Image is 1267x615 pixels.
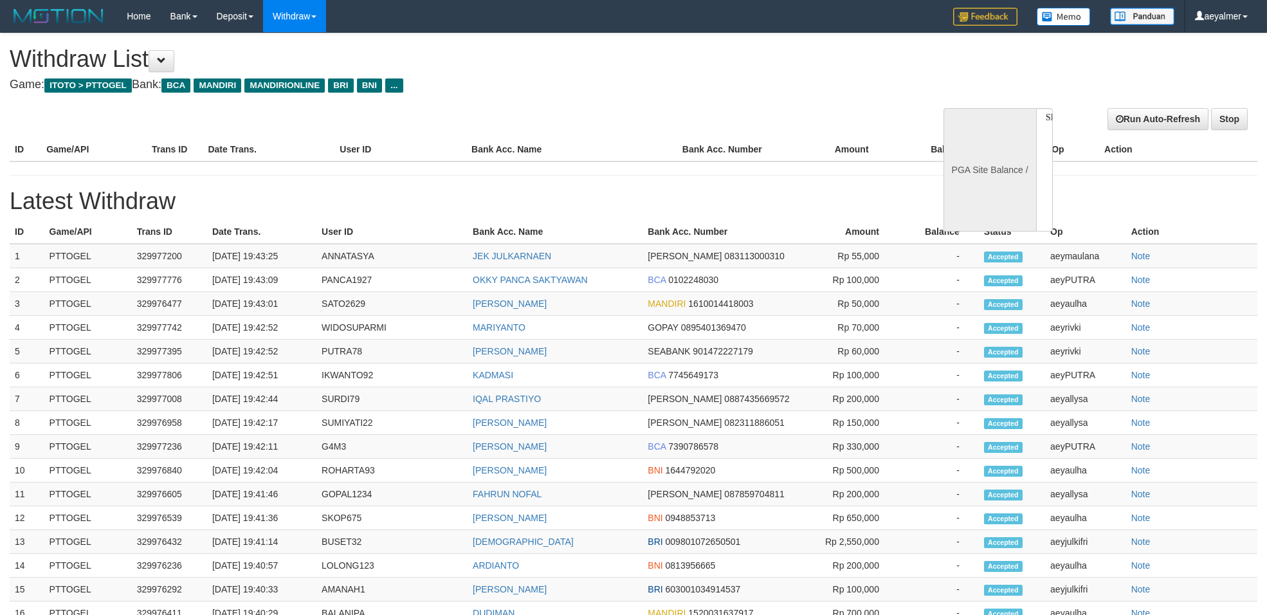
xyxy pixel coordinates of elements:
td: PTTOGEL [44,530,132,554]
a: IQAL PRASTIYO [473,394,541,404]
td: SKOP675 [316,506,468,530]
th: Amount [810,220,898,244]
td: G4M3 [316,435,468,459]
a: ARDIANTO [473,560,519,571]
td: - [898,268,979,292]
td: PTTOGEL [44,506,132,530]
span: Accepted [984,418,1023,429]
td: aeyaulha [1045,459,1126,482]
td: 329976236 [132,554,207,578]
span: Accepted [984,513,1023,524]
a: Stop [1211,108,1248,130]
td: 329977200 [132,244,207,268]
span: BCA [648,275,666,285]
td: [DATE] 19:43:01 [207,292,316,316]
span: 1610014418003 [688,298,753,309]
span: Accepted [984,323,1023,334]
td: Rp 100,000 [810,578,898,601]
td: 13 [10,530,44,554]
span: Accepted [984,442,1023,453]
td: [DATE] 19:40:57 [207,554,316,578]
td: Rp 55,000 [810,244,898,268]
td: 329977236 [132,435,207,459]
a: Note [1131,465,1151,475]
a: [PERSON_NAME] [473,513,547,523]
a: Note [1131,584,1151,594]
h1: Withdraw List [10,46,832,72]
span: ITOTO > PTTOGEL [44,78,132,93]
td: 329977742 [132,316,207,340]
td: 329976477 [132,292,207,316]
td: - [898,340,979,363]
a: Note [1131,489,1151,499]
a: Note [1131,322,1151,333]
a: Note [1131,275,1151,285]
th: Game/API [44,220,132,244]
td: - [898,554,979,578]
td: 329976432 [132,530,207,554]
td: 6 [10,363,44,387]
span: 087859704811 [724,489,784,499]
td: Rp 650,000 [810,506,898,530]
span: BRI [328,78,353,93]
span: Accepted [984,394,1023,405]
span: [PERSON_NAME] [648,394,722,404]
td: PTTOGEL [44,244,132,268]
th: Op [1046,138,1099,161]
span: [PERSON_NAME] [648,251,722,261]
a: Note [1131,394,1151,404]
td: [DATE] 19:40:33 [207,578,316,601]
td: Rp 330,000 [810,435,898,459]
td: - [898,530,979,554]
a: Note [1131,560,1151,571]
td: IKWANTO92 [316,363,468,387]
td: - [898,506,979,530]
td: 329976605 [132,482,207,506]
td: aeyPUTRA [1045,435,1126,459]
a: [PERSON_NAME] [473,465,547,475]
span: Accepted [984,490,1023,500]
td: 10 [10,459,44,482]
td: 5 [10,340,44,363]
td: - [898,316,979,340]
td: 15 [10,578,44,601]
span: MANDIRIONLINE [244,78,325,93]
span: [PERSON_NAME] [648,418,722,428]
th: Op [1045,220,1126,244]
td: - [898,435,979,459]
td: ANNATASYA [316,244,468,268]
td: 329977008 [132,387,207,411]
span: 7745649173 [668,370,718,380]
th: Trans ID [147,138,203,161]
th: ID [10,138,41,161]
td: - [898,387,979,411]
td: 3 [10,292,44,316]
h1: Latest Withdraw [10,188,1257,214]
td: Rp 150,000 [810,411,898,435]
span: BRI [648,537,662,547]
td: PTTOGEL [44,459,132,482]
a: Run Auto-Refresh [1107,108,1208,130]
td: Rp 200,000 [810,554,898,578]
span: 901472227179 [693,346,752,356]
a: [PERSON_NAME] [473,584,547,594]
td: PTTOGEL [44,292,132,316]
td: [DATE] 19:42:52 [207,340,316,363]
span: Accepted [984,585,1023,596]
div: PGA Site Balance / [943,108,1036,232]
span: 0813956665 [666,560,716,571]
a: [PERSON_NAME] [473,298,547,309]
td: aeyaulha [1045,292,1126,316]
td: 7 [10,387,44,411]
span: 0887435669572 [724,394,789,404]
td: WIDOSUPARMI [316,316,468,340]
span: 1644792020 [666,465,716,475]
td: PTTOGEL [44,435,132,459]
span: Accepted [984,347,1023,358]
th: Status [979,220,1045,244]
span: 0102248030 [668,275,718,285]
td: aeyPUTRA [1045,268,1126,292]
td: aeyPUTRA [1045,363,1126,387]
td: PTTOGEL [44,340,132,363]
a: Note [1131,418,1151,428]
